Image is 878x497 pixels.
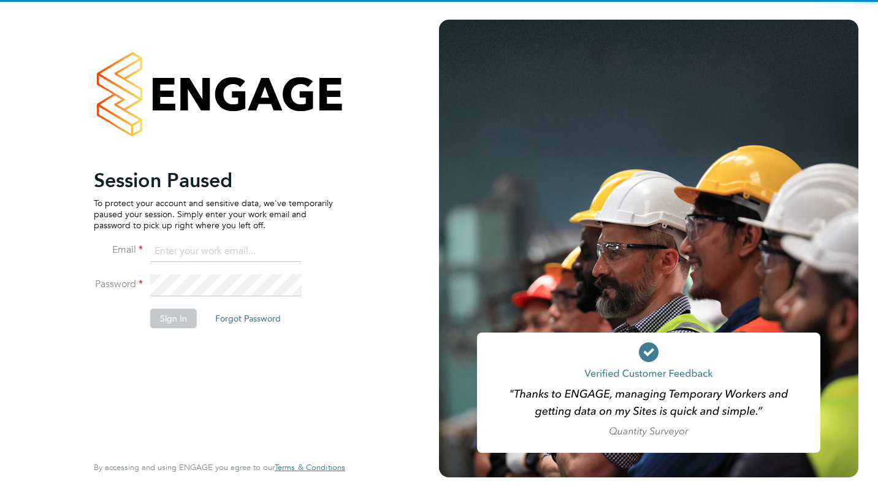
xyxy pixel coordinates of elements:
input: Enter your work email... [150,241,302,263]
h2: Session Paused [94,168,333,193]
button: Forgot Password [205,309,291,328]
label: Email [94,244,143,256]
button: Sign In [150,309,197,328]
p: To protect your account and sensitive data, we've temporarily paused your session. Simply enter y... [94,198,333,231]
span: By accessing and using ENGAGE you agree to our [94,462,345,472]
a: Terms & Conditions [275,463,345,472]
label: Password [94,278,143,291]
